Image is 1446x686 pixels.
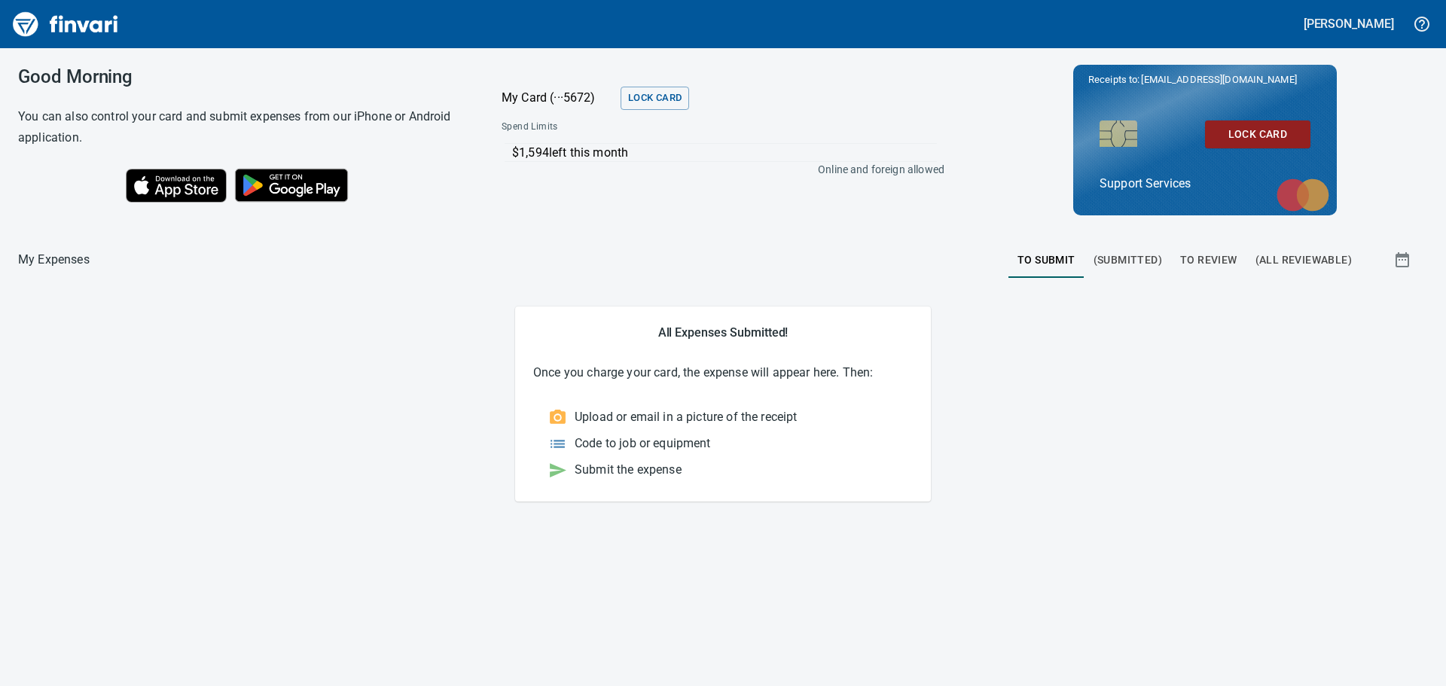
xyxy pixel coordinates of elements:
[1100,175,1310,193] p: Support Services
[126,169,227,203] img: Download on the App Store
[1094,251,1162,270] span: (Submitted)
[227,160,356,210] img: Get it on Google Play
[1255,251,1352,270] span: (All Reviewable)
[1269,171,1337,219] img: mastercard.svg
[1217,125,1298,144] span: Lock Card
[18,251,90,269] p: My Expenses
[533,364,913,382] p: Once you charge your card, the expense will appear here. Then:
[1139,72,1298,87] span: [EMAIL_ADDRESS][DOMAIN_NAME]
[628,90,682,107] span: Lock Card
[512,144,937,162] p: $1,594 left this month
[1304,16,1394,32] h5: [PERSON_NAME]
[490,162,944,177] p: Online and foreign allowed
[575,434,711,453] p: Code to job or equipment
[533,325,913,340] h5: All Expenses Submitted!
[18,251,90,269] nav: breadcrumb
[1380,242,1428,278] button: Show transactions within a particular date range
[9,6,122,42] img: Finvari
[1017,251,1075,270] span: To Submit
[1205,120,1310,148] button: Lock Card
[575,408,797,426] p: Upload or email in a picture of the receipt
[18,106,464,148] h6: You can also control your card and submit expenses from our iPhone or Android application.
[1088,72,1322,87] p: Receipts to:
[502,89,615,107] p: My Card (···5672)
[575,461,682,479] p: Submit the expense
[1180,251,1237,270] span: To Review
[621,87,689,110] button: Lock Card
[1300,12,1398,35] button: [PERSON_NAME]
[18,66,464,87] h3: Good Morning
[502,120,749,135] span: Spend Limits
